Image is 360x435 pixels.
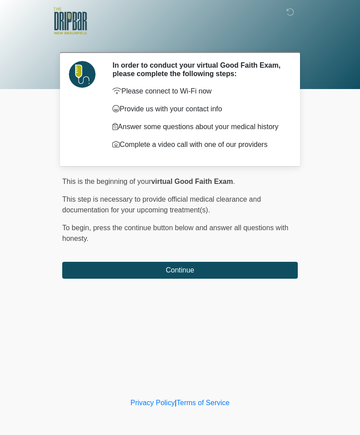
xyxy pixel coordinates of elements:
[151,178,233,185] strong: virtual Good Faith Exam
[112,139,284,150] p: Complete a video call with one of our providers
[112,61,284,78] h2: In order to conduct your virtual Good Faith Exam, please complete the following steps:
[62,178,151,185] span: This is the beginning of your
[176,399,229,407] a: Terms of Service
[112,104,284,114] p: Provide us with your contact info
[233,178,235,185] span: .
[112,122,284,132] p: Answer some questions about your medical history
[62,262,298,279] button: Continue
[131,399,175,407] a: Privacy Policy
[175,399,176,407] a: |
[69,61,96,88] img: Agent Avatar
[62,224,93,232] span: To begin,
[112,86,284,97] p: Please connect to Wi-Fi now
[62,195,261,214] span: This step is necessary to provide official medical clearance and documentation for your upcoming ...
[53,7,87,36] img: The DRIPBaR - New Braunfels Logo
[62,224,288,242] span: press the continue button below and answer all questions with honesty.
